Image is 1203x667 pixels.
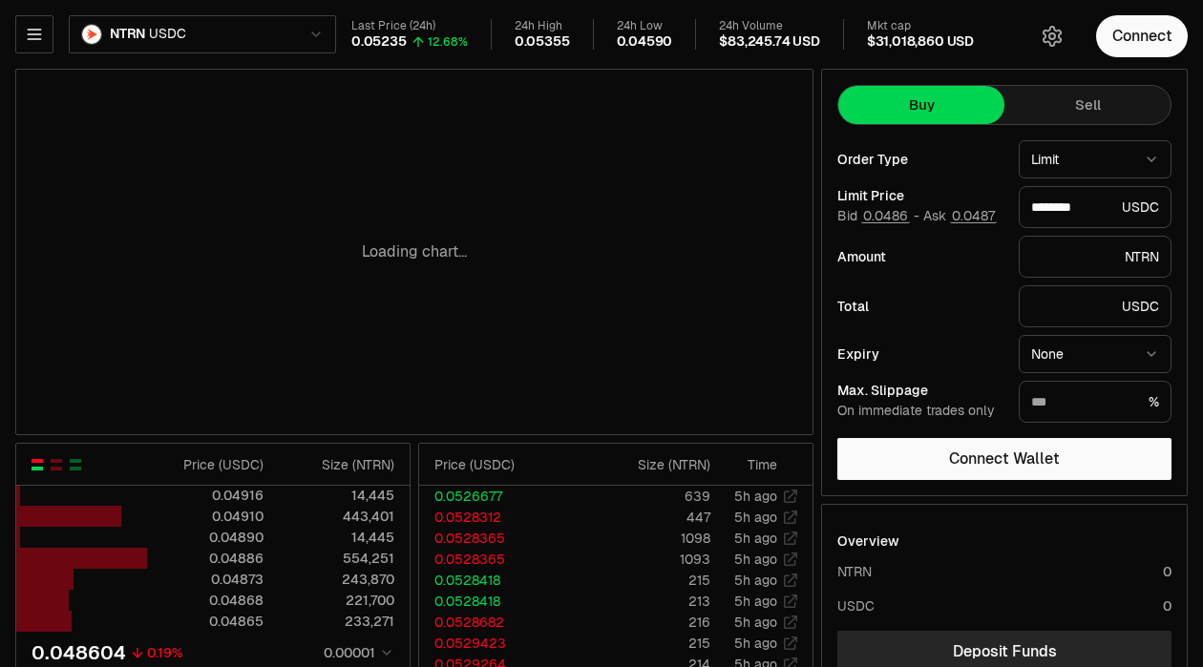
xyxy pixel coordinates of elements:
time: 5h ago [734,488,777,505]
div: 24h High [515,19,570,33]
div: Time [727,455,777,474]
div: Size ( NTRN ) [586,455,710,474]
time: 5h ago [734,509,777,526]
img: NTRN Logo [82,25,101,44]
td: 215 [571,570,711,591]
button: 0.0486 [861,208,910,223]
div: 0.05235 [351,33,407,51]
td: 216 [571,612,711,633]
div: 0.04910 [148,507,263,526]
div: Order Type [837,153,1003,166]
div: 233,271 [280,612,394,631]
button: Show Buy Orders Only [68,457,83,472]
span: NTRN [110,26,145,43]
div: 0 [1163,596,1171,615]
div: Limit Price [837,189,1003,202]
div: Overview [837,532,899,551]
div: 12.68% [428,34,468,50]
div: 14,445 [280,528,394,547]
div: USDC [1019,285,1171,327]
div: % [1019,381,1171,423]
div: On immediate trades only [837,403,1003,420]
div: Size ( NTRN ) [280,455,394,474]
td: 0.0528312 [419,507,571,528]
time: 5h ago [734,572,777,589]
time: 5h ago [734,593,777,610]
div: 0.04590 [617,33,673,51]
button: Limit [1019,140,1171,178]
span: USDC [149,26,185,43]
div: 0.19% [147,643,182,662]
button: None [1019,335,1171,373]
div: NTRN [1019,236,1171,278]
div: $31,018,860 USD [867,33,974,51]
td: 1098 [571,528,711,549]
td: 0.0528365 [419,528,571,549]
button: 0.00001 [318,641,394,664]
div: 24h Low [617,19,673,33]
div: 243,870 [280,570,394,589]
td: 0.0526677 [419,486,571,507]
button: Show Sell Orders Only [49,457,64,472]
div: 0.04916 [148,486,263,505]
div: 0.04886 [148,549,263,568]
td: 0.0528418 [419,570,571,591]
time: 5h ago [734,551,777,568]
time: 5h ago [734,530,777,547]
div: 0.04873 [148,570,263,589]
div: USDC [837,596,875,615]
p: Loading chart... [362,240,467,263]
div: $83,245.74 USD [719,33,819,51]
button: Show Buy and Sell Orders [30,457,45,472]
td: 0.0529423 [419,633,571,654]
div: 0.048604 [32,639,126,666]
button: Connect [1096,15,1188,57]
time: 5h ago [734,635,777,652]
div: 0.04865 [148,612,263,631]
div: Expiry [837,347,1003,361]
span: Ask [923,208,997,225]
div: Amount [837,250,1003,263]
div: 0.05355 [515,33,570,51]
div: 0.04890 [148,528,263,547]
div: 0 [1163,562,1171,581]
div: Mkt cap [867,19,974,33]
div: Price ( USDC ) [148,455,263,474]
div: Last Price (24h) [351,19,468,33]
div: 14,445 [280,486,394,505]
div: 221,700 [280,591,394,610]
td: 215 [571,633,711,654]
div: Price ( USDC ) [434,455,570,474]
div: 554,251 [280,549,394,568]
td: 447 [571,507,711,528]
button: Buy [838,86,1004,124]
td: 639 [571,486,711,507]
div: Total [837,300,1003,313]
div: Max. Slippage [837,384,1003,397]
time: 5h ago [734,614,777,631]
td: 0.0528682 [419,612,571,633]
div: 443,401 [280,507,394,526]
span: Bid - [837,208,919,225]
button: 0.0487 [950,208,997,223]
td: 0.0528418 [419,591,571,612]
td: 213 [571,591,711,612]
td: 1093 [571,549,711,570]
button: Connect Wallet [837,438,1171,480]
div: 24h Volume [719,19,819,33]
div: NTRN [837,562,872,581]
div: 0.04868 [148,591,263,610]
div: USDC [1019,186,1171,228]
td: 0.0528365 [419,549,571,570]
button: Sell [1004,86,1171,124]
